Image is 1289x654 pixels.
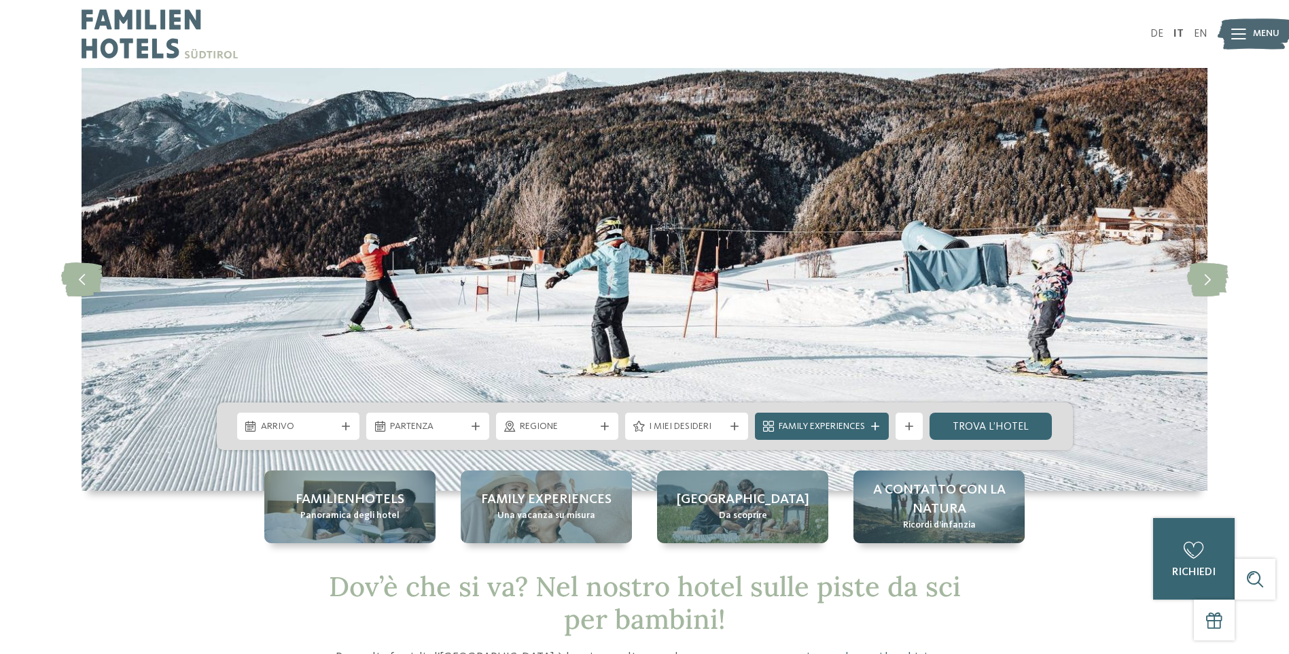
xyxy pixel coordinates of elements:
[481,490,612,509] span: Family experiences
[1173,29,1184,39] a: IT
[461,470,632,543] a: Hotel sulle piste da sci per bambini: divertimento senza confini Family experiences Una vacanza s...
[296,490,404,509] span: Familienhotels
[867,481,1011,519] span: A contatto con la natura
[300,509,400,523] span: Panoramica degli hotel
[853,470,1025,543] a: Hotel sulle piste da sci per bambini: divertimento senza confini A contatto con la natura Ricordi...
[903,519,976,532] span: Ricordi d’infanzia
[264,470,436,543] a: Hotel sulle piste da sci per bambini: divertimento senza confini Familienhotels Panoramica degli ...
[1150,29,1163,39] a: DE
[1153,518,1235,600] a: richiedi
[649,420,724,434] span: I miei desideri
[520,420,595,434] span: Regione
[657,470,828,543] a: Hotel sulle piste da sci per bambini: divertimento senza confini [GEOGRAPHIC_DATA] Da scoprire
[261,420,336,434] span: Arrivo
[329,569,961,636] span: Dov’è che si va? Nel nostro hotel sulle piste da sci per bambini!
[1172,567,1216,578] span: richiedi
[390,420,465,434] span: Partenza
[779,420,865,434] span: Family Experiences
[1253,27,1279,41] span: Menu
[1194,29,1207,39] a: EN
[677,490,809,509] span: [GEOGRAPHIC_DATA]
[930,413,1053,440] a: trova l’hotel
[82,68,1207,491] img: Hotel sulle piste da sci per bambini: divertimento senza confini
[719,509,767,523] span: Da scoprire
[497,509,595,523] span: Una vacanza su misura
